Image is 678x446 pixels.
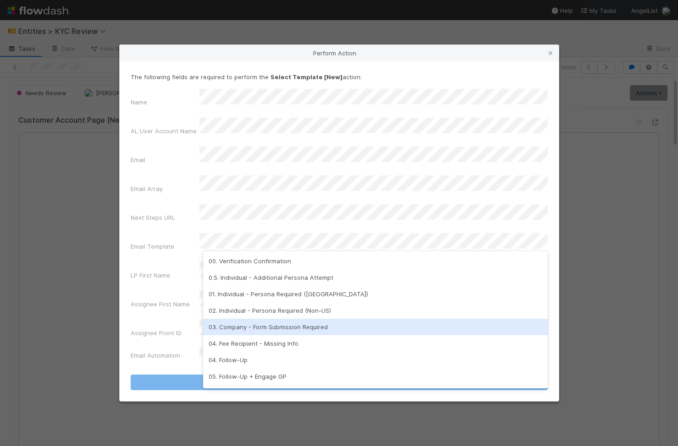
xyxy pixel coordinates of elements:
label: Email [131,155,145,164]
div: 03. Company - Form Submission Required [203,319,548,335]
div: 04. Follow-Up [203,352,548,368]
div: 06. Follow-Up LP + Follow-Up GP [203,385,548,401]
div: 02. Individual - Persona Required (Non-US) [203,302,548,319]
p: The following fields are required to perform the action: [131,72,548,82]
label: Email Array [131,184,163,193]
label: Assignee First Name [131,299,190,309]
div: 05. Follow-Up + Engage GP [203,368,548,385]
div: Perform Action [120,45,559,61]
div: 0.5. Individual - Additional Persona Attempt [203,269,548,286]
div: 04. Fee Recipient - Missing Info [203,335,548,352]
div: 01. Individual - Persona Required ([GEOGRAPHIC_DATA]) [203,286,548,302]
div: 00. Verification Confirmation [203,253,548,269]
strong: Select Template [New] [270,73,342,81]
label: AL User Account Name [131,126,197,136]
label: Email Automation [131,351,180,360]
label: Next Steps URL [131,213,175,222]
label: Email Template [131,242,174,251]
label: Assignee Front ID [131,328,182,337]
label: Name [131,98,147,107]
button: Select Template [New] [131,375,548,390]
label: LP First Name [131,271,170,280]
